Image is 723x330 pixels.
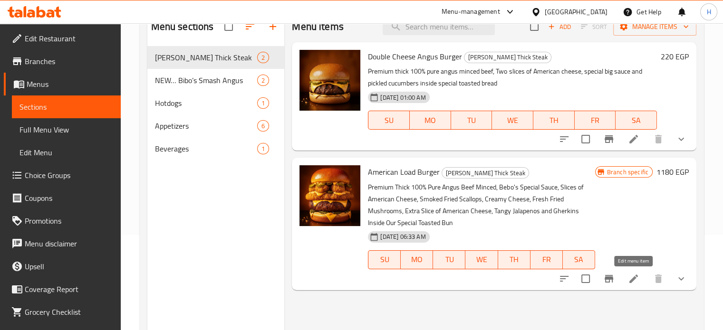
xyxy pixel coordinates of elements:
div: Bibo’s Angus Thick Steak [464,52,551,63]
button: delete [647,128,670,151]
img: Double Cheese Angus Burger [299,50,360,111]
span: WE [469,253,494,266]
button: Add section [261,15,284,38]
span: Edit Menu [19,147,113,158]
span: Select to update [576,269,596,289]
button: SA [563,250,595,269]
span: Select section first [575,19,613,34]
a: Coupons [4,187,121,209]
span: Appetizers [155,120,258,132]
span: [PERSON_NAME] Thick Steak [464,52,551,63]
a: Branches [4,50,121,73]
span: Branches [25,56,113,67]
div: Hotdogs [155,97,258,109]
a: Edit Menu [12,141,121,164]
span: H [706,7,711,17]
span: Choice Groups [25,170,113,181]
button: sort-choices [553,128,576,151]
input: search [383,19,495,35]
span: Promotions [25,215,113,226]
p: Premium Thick 100% Pure Angus Beef Minced, Bebo's Special Sauce, Slices of American Cheese, Smoke... [368,181,595,229]
a: Grocery Checklist [4,301,121,323]
span: Grocery Checklist [25,306,113,318]
span: Menu disclaimer [25,238,113,249]
button: MO [401,250,433,269]
a: Menus [4,73,121,95]
a: Sections [12,95,121,118]
div: Appetizers6 [147,114,285,137]
button: TU [451,111,492,130]
button: MO [410,111,451,130]
button: sort-choices [553,267,576,290]
span: Branch specific [603,168,652,177]
button: FR [530,250,563,269]
button: WE [465,250,498,269]
p: Premium thick 100% pure angus minced beef, Two slices of American cheese, special big sauce and p... [368,66,657,89]
button: WE [492,111,533,130]
span: Select to update [576,129,596,149]
span: SU [372,253,397,266]
button: Branch-specific-item [598,267,620,290]
a: Full Menu View [12,118,121,141]
span: [DATE] 01:00 AM [376,93,429,102]
button: delete [647,267,670,290]
span: Add item [544,19,575,34]
span: Upsell [25,261,113,272]
a: Coverage Report [4,278,121,301]
div: items [257,52,269,63]
button: SU [368,250,401,269]
span: Sort sections [239,15,261,38]
button: FR [575,111,616,130]
span: SU [372,113,406,127]
button: Add [544,19,575,34]
a: Edit Restaurant [4,27,121,50]
span: 2 [258,76,269,85]
span: TH [502,253,527,266]
span: Beverages [155,143,258,154]
div: Bibo’s Angus Thick Steak [155,52,258,63]
button: Branch-specific-item [598,128,620,151]
h6: 1180 EGP [656,165,689,179]
span: Coupons [25,192,113,204]
span: MO [405,253,429,266]
span: 1 [258,144,269,153]
span: Select all sections [219,17,239,37]
svg: Show Choices [675,133,687,145]
span: American Load Burger [368,165,440,179]
button: TU [433,250,465,269]
span: 6 [258,122,269,131]
div: Bibo’s Angus Thick Steak [442,167,529,179]
a: Choice Groups [4,164,121,187]
button: SU [368,111,410,130]
div: items [257,120,269,132]
span: [PERSON_NAME] Thick Steak [155,52,258,63]
div: items [257,97,269,109]
span: [PERSON_NAME] Thick Steak [442,168,529,179]
span: [DATE] 06:33 AM [376,232,429,241]
h2: Menu items [292,19,344,34]
span: Double Cheese Angus Burger [368,49,462,64]
span: MO [414,113,447,127]
span: 1 [258,99,269,108]
div: NEW… Bibo’s Smash Angus2 [147,69,285,92]
span: SA [619,113,653,127]
span: FR [534,253,559,266]
button: Manage items [613,18,696,36]
svg: Show Choices [675,273,687,284]
img: American Load Burger [299,165,360,226]
span: FR [578,113,612,127]
button: show more [670,267,693,290]
span: TU [437,253,462,266]
button: show more [670,128,693,151]
div: [GEOGRAPHIC_DATA] [545,7,607,17]
div: Beverages1 [147,137,285,160]
span: Manage items [621,21,689,33]
div: [PERSON_NAME] Thick Steak2 [147,46,285,69]
h6: 220 EGP [661,50,689,63]
div: items [257,143,269,154]
nav: Menu sections [147,42,285,164]
span: NEW… Bibo’s Smash Angus [155,75,258,86]
span: WE [496,113,530,127]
